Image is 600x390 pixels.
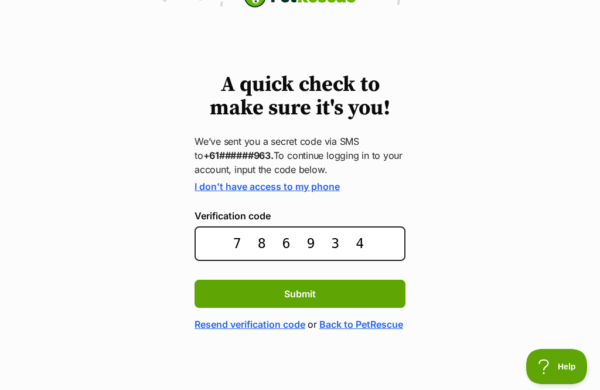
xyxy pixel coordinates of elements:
a: Resend verification code [195,317,305,331]
label: Verification code [195,211,405,221]
span: Submit [284,287,316,301]
button: Submit [195,280,405,308]
strong: +61######963. [203,150,274,161]
a: I don't have access to my phone [195,181,340,192]
h1: A quick check to make sure it's you! [195,73,405,120]
p: We’ve sent you a secret code via SMS to To continue logging in to your account, input the code be... [195,134,405,177]
iframe: Help Scout Beacon - Open [526,349,588,384]
a: Back to PetRescue [319,317,403,331]
span: or [308,317,317,331]
input: Enter the 6-digit verification code sent to your device [195,226,405,261]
